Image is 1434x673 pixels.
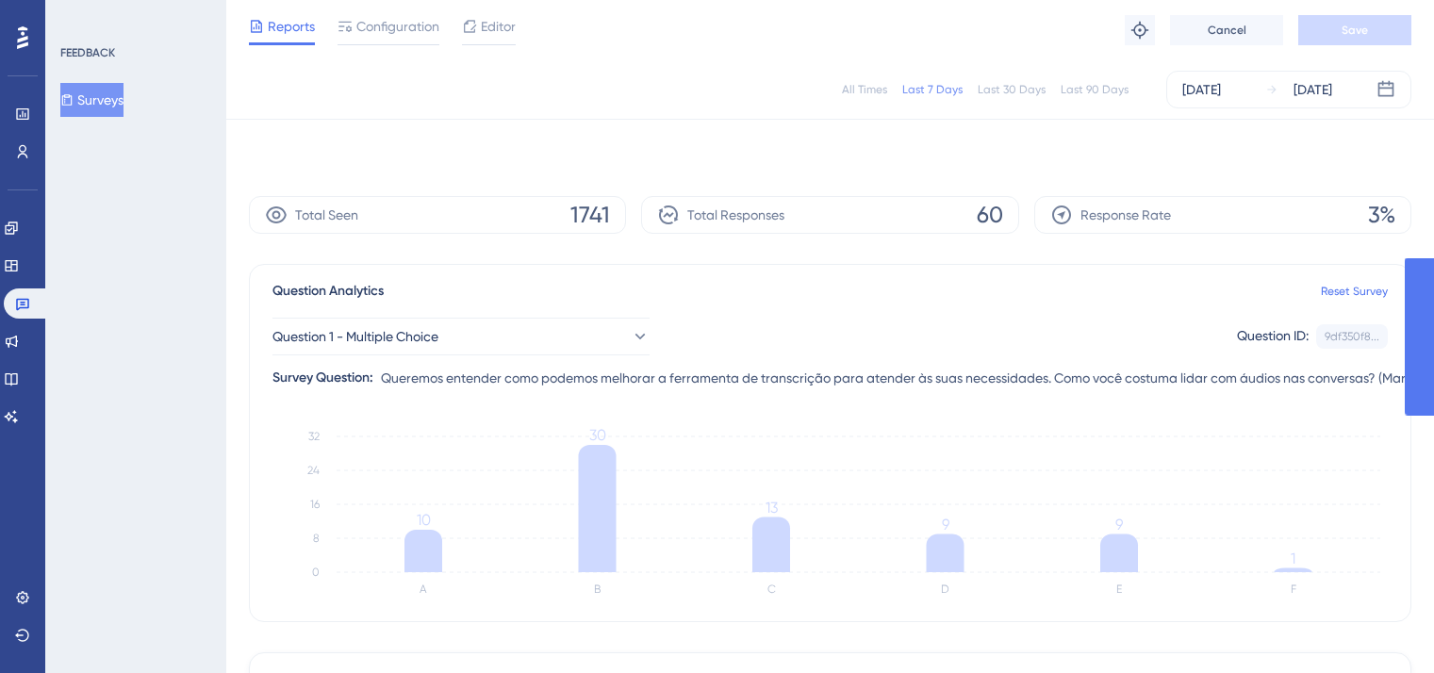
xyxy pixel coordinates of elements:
tspan: 16 [310,498,320,511]
tspan: 9 [1115,516,1123,533]
div: Question ID: [1237,324,1309,349]
div: FEEDBACK [60,45,115,60]
button: Cancel [1170,15,1283,45]
tspan: 0 [312,566,320,579]
span: 3% [1368,200,1395,230]
span: Question 1 - Multiple Choice [272,325,438,348]
iframe: UserGuiding AI Assistant Launcher [1355,599,1411,655]
tspan: 32 [308,430,320,443]
text: F [1291,583,1296,596]
span: 60 [977,200,1003,230]
span: 1741 [570,200,610,230]
span: Total Responses [687,204,784,226]
text: B [594,583,601,596]
tspan: 30 [589,426,606,444]
div: Last 30 Days [978,82,1046,97]
div: All Times [842,82,887,97]
span: Editor [481,15,516,38]
button: Save [1298,15,1411,45]
tspan: 1 [1291,550,1295,567]
text: A [420,583,427,596]
div: [DATE] [1182,78,1221,101]
tspan: 8 [313,532,320,545]
text: E [1116,583,1122,596]
span: Cancel [1208,23,1246,38]
span: Configuration [356,15,439,38]
tspan: 13 [766,499,778,517]
span: Response Rate [1080,204,1171,226]
tspan: 10 [417,511,431,529]
button: Question 1 - Multiple Choice [272,318,650,355]
a: Reset Survey [1321,284,1388,299]
div: Last 90 Days [1061,82,1129,97]
div: 9df350f8... [1325,329,1379,344]
button: Surveys [60,83,124,117]
span: Question Analytics [272,280,384,303]
span: Total Seen [295,204,358,226]
tspan: 9 [942,516,949,533]
text: D [941,583,949,596]
tspan: 24 [307,464,320,477]
div: Survey Question: [272,367,373,389]
span: Reports [268,15,315,38]
div: [DATE] [1294,78,1332,101]
div: Last 7 Days [902,82,963,97]
span: Save [1342,23,1368,38]
text: C [767,583,776,596]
